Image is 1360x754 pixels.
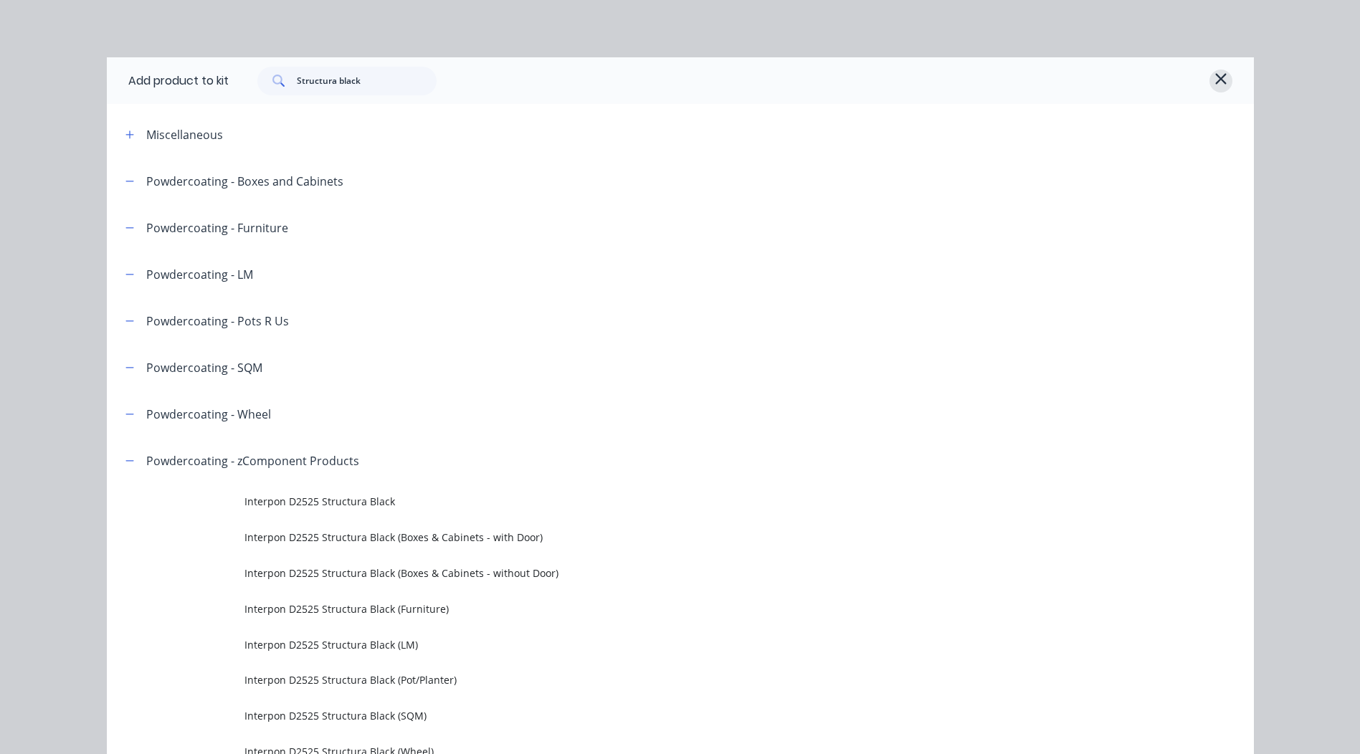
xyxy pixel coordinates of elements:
input: Search... [297,67,437,95]
span: Interpon D2525 Structura Black (Furniture) [244,601,1052,616]
div: Powdercoating - Pots R Us [146,312,289,330]
div: Powdercoating - Wheel [146,406,271,423]
div: Powdercoating - Boxes and Cabinets [146,173,343,190]
span: Interpon D2525 Structura Black (Boxes & Cabinets - with Door) [244,530,1052,545]
div: Powdercoating - SQM [146,359,262,376]
div: Powdercoating - zComponent Products [146,452,359,469]
div: Add product to kit [128,72,229,90]
span: Interpon D2525 Structura Black (Boxes & Cabinets - without Door) [244,565,1052,581]
div: Powdercoating - LM [146,266,253,283]
div: Miscellaneous [146,126,223,143]
span: Interpon D2525 Structura Black (SQM) [244,708,1052,723]
span: Interpon D2525 Structura Black (Pot/Planter) [244,672,1052,687]
span: Interpon D2525 Structura Black [244,494,1052,509]
span: Interpon D2525 Structura Black (LM) [244,637,1052,652]
div: Powdercoating - Furniture [146,219,288,237]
